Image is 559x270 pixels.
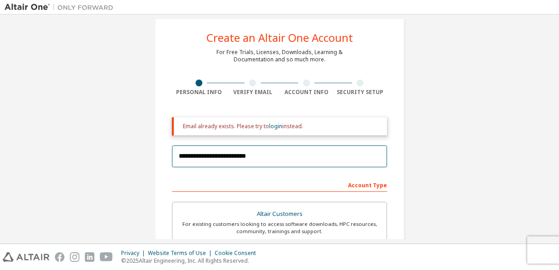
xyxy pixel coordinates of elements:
[215,250,261,257] div: Cookie Consent
[269,122,282,130] a: login
[121,257,261,265] p: © 2025 Altair Engineering, Inc. All Rights Reserved.
[5,3,118,12] img: Altair One
[70,252,79,262] img: instagram.svg
[148,250,215,257] div: Website Terms of Use
[183,123,380,130] div: Email already exists. Please try to instead.
[178,208,381,220] div: Altair Customers
[172,177,387,192] div: Account Type
[121,250,148,257] div: Privacy
[333,89,387,96] div: Security Setup
[172,89,226,96] div: Personal Info
[85,252,94,262] img: linkedin.svg
[226,89,280,96] div: Verify Email
[178,220,381,235] div: For existing customers looking to access software downloads, HPC resources, community, trainings ...
[55,252,64,262] img: facebook.svg
[100,252,113,262] img: youtube.svg
[216,49,343,63] div: For Free Trials, Licenses, Downloads, Learning & Documentation and so much more.
[279,89,333,96] div: Account Info
[3,252,49,262] img: altair_logo.svg
[206,32,353,43] div: Create an Altair One Account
